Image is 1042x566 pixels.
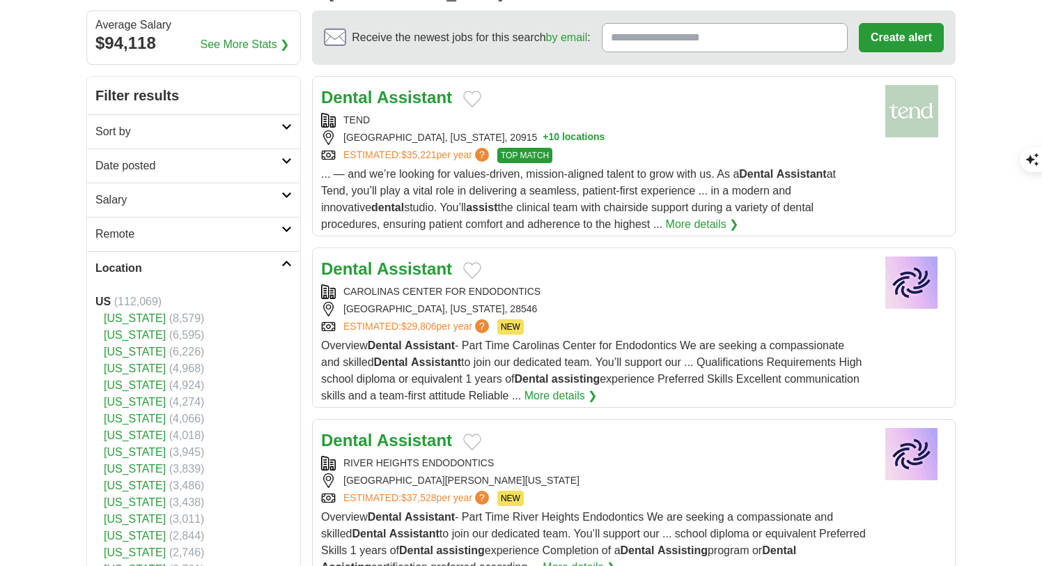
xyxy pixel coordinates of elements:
strong: Dental [321,259,372,278]
strong: Assisting [658,544,708,556]
a: [US_STATE] [104,379,166,391]
span: (2,746) [169,546,205,558]
strong: Assistant [377,259,452,278]
div: [GEOGRAPHIC_DATA], [US_STATE], 20915 [321,130,866,145]
div: RIVER HEIGHTS ENDODONTICS [321,456,866,471]
a: ESTIMATED:$37,528per year? [343,491,492,506]
span: TOP MATCH [497,148,552,163]
img: Company logo [877,257,947,309]
img: Company logo [877,428,947,480]
span: (112,069) [114,296,162,307]
strong: Assistant [777,168,827,180]
button: Add to favorite jobs [463,434,481,450]
strong: assisting [436,544,484,556]
span: ... — and we’re looking for values-driven, mission-aligned talent to grow with us. As a at Tend, ... [321,168,836,230]
strong: assist [466,201,497,213]
strong: assisting [552,373,600,385]
span: Overview - Part Time Carolinas Center for Endodontics We are seeking a compassionate and skilled ... [321,339,862,401]
a: [US_STATE] [104,329,166,341]
span: (3,486) [169,480,205,491]
h2: Salary [95,192,281,208]
h2: Filter results [87,77,300,114]
span: NEW [497,491,524,506]
a: [US_STATE] [104,429,166,441]
a: TEND [343,114,370,125]
span: (4,018) [169,429,205,441]
strong: US [95,296,111,307]
img: Tend logo [877,85,947,137]
h2: Date posted [95,158,281,174]
div: [GEOGRAPHIC_DATA][PERSON_NAME][US_STATE] [321,473,866,488]
a: [US_STATE] [104,346,166,358]
a: ESTIMATED:$35,221per year? [343,148,492,163]
strong: Dental [399,544,433,556]
strong: Dental [368,339,402,351]
button: Add to favorite jobs [463,91,481,107]
a: Dental Assistant [321,259,452,278]
strong: Assistant [405,339,455,351]
span: Receive the newest jobs for this search : [352,29,590,46]
strong: Dental [762,544,796,556]
span: NEW [497,319,524,335]
span: (6,226) [169,346,205,358]
h2: Remote [95,226,281,243]
a: See More Stats ❯ [201,36,290,53]
span: ? [475,491,489,505]
button: Create alert [859,23,944,52]
strong: Dental [739,168,773,180]
a: Sort by [87,114,300,148]
a: [US_STATE] [104,496,166,508]
strong: Dental [321,88,372,107]
a: by email [546,31,588,43]
strong: Assistant [377,88,452,107]
a: [US_STATE] [104,463,166,475]
div: Average Salary [95,20,292,31]
span: (4,274) [169,396,205,408]
a: ESTIMATED:$29,806per year? [343,319,492,335]
a: [US_STATE] [104,413,166,424]
a: Location [87,251,300,285]
a: [US_STATE] [104,312,166,324]
strong: Dental [621,544,655,556]
span: + [543,130,548,145]
div: CAROLINAS CENTER FOR ENDODONTICS [321,284,866,299]
a: More details ❯ [524,388,598,404]
a: [US_STATE] [104,446,166,458]
span: (4,924) [169,379,205,391]
strong: Assistant [411,356,461,368]
a: [US_STATE] [104,480,166,491]
a: [US_STATE] [104,362,166,374]
strong: Dental [368,511,402,523]
button: Add to favorite jobs [463,262,481,279]
h2: Location [95,260,281,277]
a: Dental Assistant [321,431,452,450]
span: (2,844) [169,530,205,542]
strong: Dental [321,431,372,450]
div: [GEOGRAPHIC_DATA], [US_STATE], 28546 [321,302,866,316]
span: $37,528 [401,492,437,503]
span: (6,595) [169,329,205,341]
strong: dental [371,201,404,213]
span: (3,945) [169,446,205,458]
strong: Assistant [389,528,440,540]
span: $29,806 [401,321,437,332]
span: $35,221 [401,149,437,160]
span: (3,011) [169,513,205,525]
a: [US_STATE] [104,530,166,542]
span: (3,438) [169,496,205,508]
strong: Dental [515,373,549,385]
a: Date posted [87,148,300,183]
span: (4,066) [169,413,205,424]
a: Remote [87,217,300,251]
a: Salary [87,183,300,217]
button: +10 locations [543,130,605,145]
a: [US_STATE] [104,546,166,558]
div: $94,118 [95,31,292,56]
a: [US_STATE] [104,513,166,525]
h2: Sort by [95,123,281,140]
span: (3,839) [169,463,205,475]
span: ? [475,319,489,333]
strong: Dental [374,356,408,368]
span: (4,968) [169,362,205,374]
span: ? [475,148,489,162]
